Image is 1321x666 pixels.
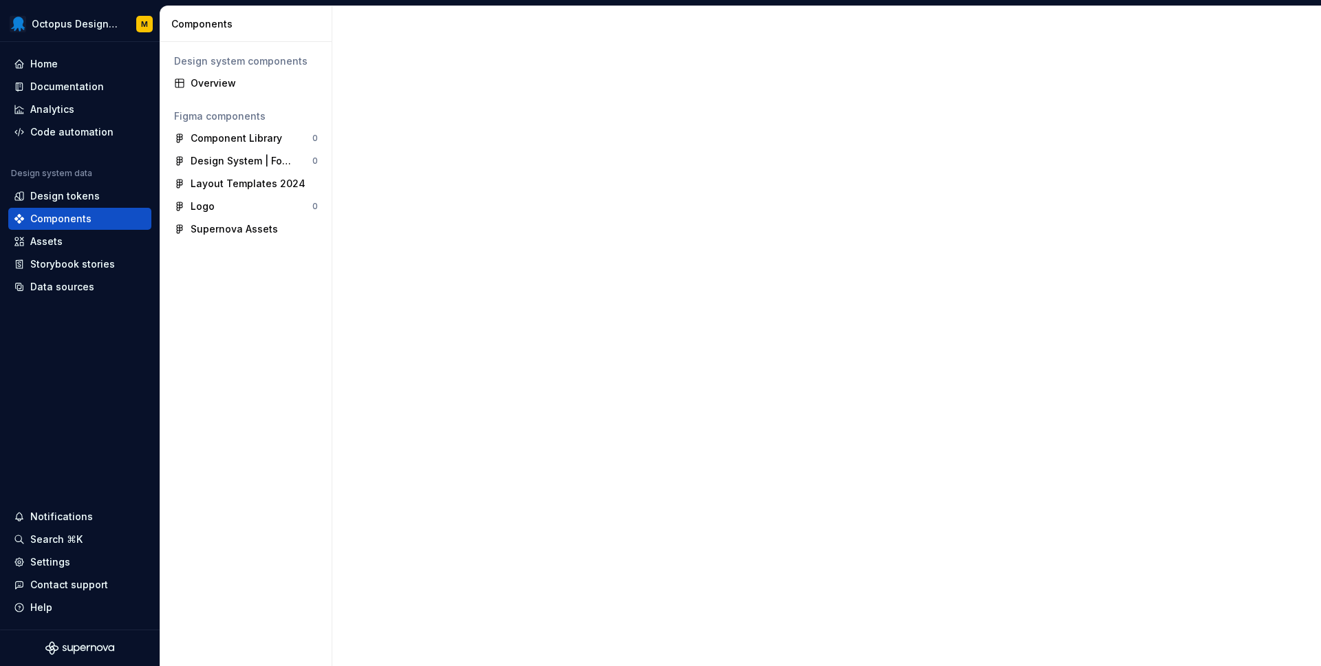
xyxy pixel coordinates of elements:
[174,109,318,123] div: Figma components
[169,72,323,94] a: Overview
[8,551,151,573] a: Settings
[8,208,151,230] a: Components
[8,506,151,528] button: Notifications
[30,103,74,116] div: Analytics
[312,133,318,144] div: 0
[191,154,293,168] div: Design System | Foundations
[8,528,151,550] button: Search ⌘K
[30,510,93,524] div: Notifications
[191,200,215,213] div: Logo
[30,189,100,203] div: Design tokens
[141,19,148,30] div: M
[174,54,318,68] div: Design system components
[8,53,151,75] a: Home
[8,597,151,619] button: Help
[30,578,108,592] div: Contact support
[8,185,151,207] a: Design tokens
[32,17,120,31] div: Octopus Design System
[312,155,318,166] div: 0
[171,17,326,31] div: Components
[10,16,26,32] img: fcf53608-4560-46b3-9ec6-dbe177120620.png
[30,125,114,139] div: Code automation
[30,533,83,546] div: Search ⌘K
[312,201,318,212] div: 0
[8,230,151,253] a: Assets
[8,121,151,143] a: Code automation
[30,601,52,614] div: Help
[8,98,151,120] a: Analytics
[30,555,70,569] div: Settings
[8,76,151,98] a: Documentation
[30,235,63,248] div: Assets
[191,131,282,145] div: Component Library
[8,276,151,298] a: Data sources
[30,57,58,71] div: Home
[191,222,278,236] div: Supernova Assets
[30,212,92,226] div: Components
[8,253,151,275] a: Storybook stories
[45,641,114,655] svg: Supernova Logo
[169,127,323,149] a: Component Library0
[11,168,92,179] div: Design system data
[30,80,104,94] div: Documentation
[191,76,318,90] div: Overview
[169,173,323,195] a: Layout Templates 2024
[169,218,323,240] a: Supernova Assets
[3,9,157,39] button: Octopus Design SystemM
[169,195,323,217] a: Logo0
[8,574,151,596] button: Contact support
[30,280,94,294] div: Data sources
[191,177,305,191] div: Layout Templates 2024
[30,257,115,271] div: Storybook stories
[169,150,323,172] a: Design System | Foundations0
